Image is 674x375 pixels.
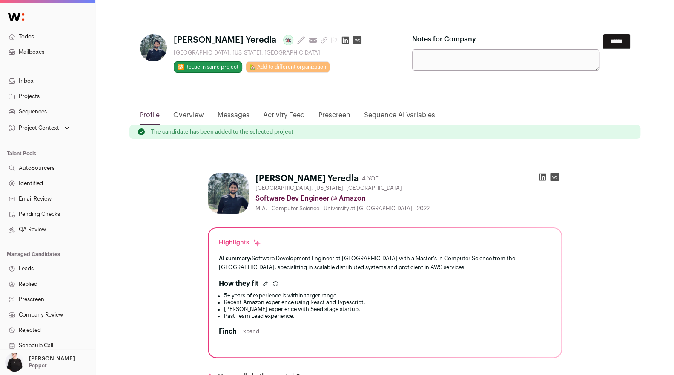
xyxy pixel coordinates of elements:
[224,292,551,299] li: 5+ years of experience is within target range.
[3,9,29,26] img: Wellfound
[5,353,24,372] img: 9240684-medium_jpg
[218,110,250,125] a: Messages
[219,238,261,247] div: Highlights
[224,313,551,320] li: Past Team Lead experience.
[362,174,379,183] div: 4 YOE
[140,110,160,125] a: Profile
[140,34,167,61] img: cbc8924be639a1b83d766b70acf28e762087f420ba0102d168e3d114e36dc4ed.jpg
[7,125,59,131] div: Project Context
[151,128,293,135] p: The candidate has been added to the selected project
[255,185,402,192] span: [GEOGRAPHIC_DATA], [US_STATE], [GEOGRAPHIC_DATA]
[240,328,259,335] button: Expand
[318,110,350,125] a: Prescreen
[174,34,276,46] span: [PERSON_NAME] Yeredla
[224,299,551,306] li: Recent Amazon experience using React and Typescript.
[255,205,562,212] div: M.A. - Computer Science - University at [GEOGRAPHIC_DATA] - 2022
[3,353,77,372] button: Open dropdown
[219,326,237,337] h2: Finch
[208,173,249,214] img: cbc8924be639a1b83d766b70acf28e762087f420ba0102d168e3d114e36dc4ed.jpg
[246,61,330,73] a: 🏡 Add to different organization
[364,110,435,125] a: Sequence AI Variables
[174,49,365,56] div: [GEOGRAPHIC_DATA], [US_STATE], [GEOGRAPHIC_DATA]
[219,254,551,272] div: Software Development Engineer at [GEOGRAPHIC_DATA] with a Master's in Computer Science from the [...
[263,110,305,125] a: Activity Feed
[174,61,242,73] button: 🔂 Reuse in same project
[29,355,75,362] p: [PERSON_NAME]
[219,256,252,261] span: AI summary:
[219,279,258,289] h2: How they fit
[255,193,562,203] div: Software Dev Engineer @ Amazon
[29,362,47,369] p: Pepper
[173,110,204,125] a: Overview
[255,173,359,185] h1: [PERSON_NAME] Yeredla
[412,34,476,44] label: Notes for Company
[7,122,71,134] button: Open dropdown
[224,306,551,313] li: [PERSON_NAME] experience with Seed stage startup.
